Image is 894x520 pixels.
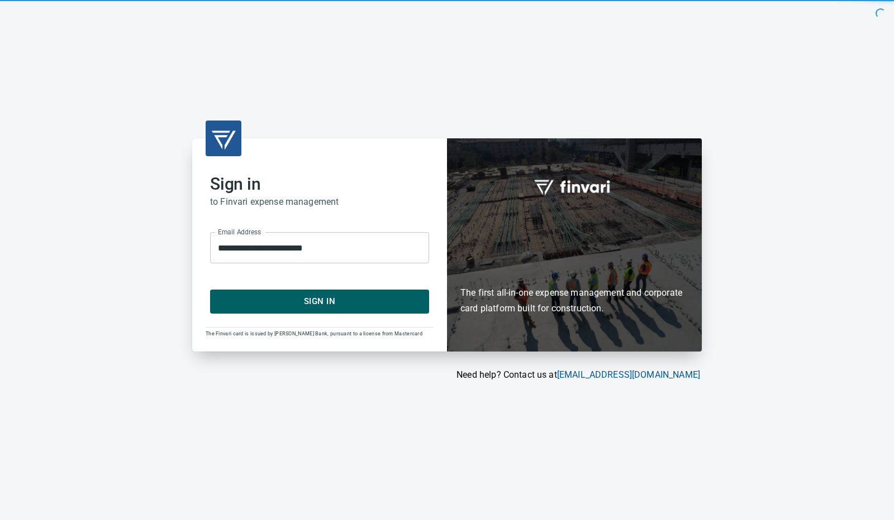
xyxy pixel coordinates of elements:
[192,368,700,382] p: Need help? Contact us at
[210,290,429,313] button: Sign In
[210,174,429,194] h2: Sign in
[532,174,616,199] img: fullword_logo_white.png
[557,369,700,380] a: [EMAIL_ADDRESS][DOMAIN_NAME]
[206,331,422,336] span: The Finvari card is issued by [PERSON_NAME] Bank, pursuant to a license from Mastercard
[460,220,688,316] h6: The first all-in-one expense management and corporate card platform built for construction.
[222,294,417,309] span: Sign In
[210,194,429,210] h6: to Finvari expense management
[210,125,237,152] img: transparent_logo.png
[447,138,702,351] div: Finvari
